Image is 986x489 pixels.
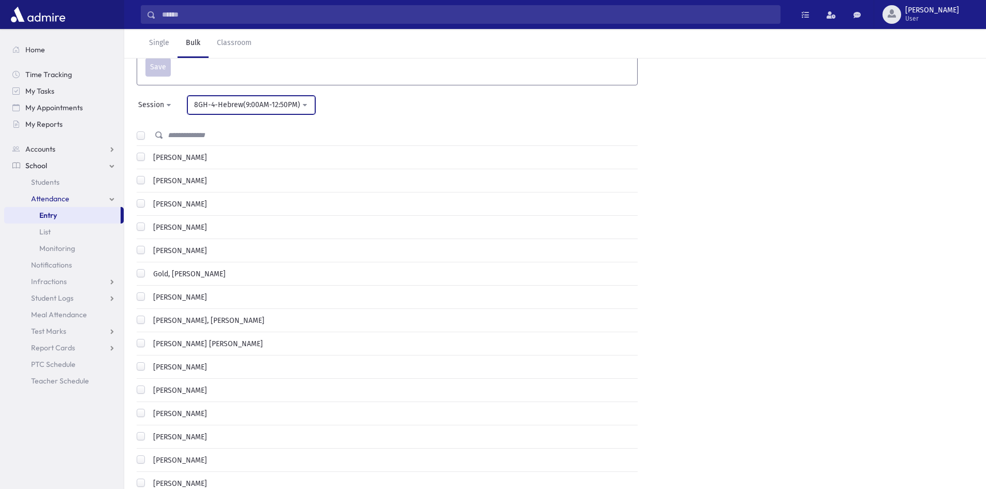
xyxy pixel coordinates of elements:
[149,432,207,442] label: [PERSON_NAME]
[905,6,959,14] span: [PERSON_NAME]
[31,177,60,187] span: Students
[138,99,164,110] div: Session
[4,240,124,257] a: Monitoring
[149,175,207,186] label: [PERSON_NAME]
[31,260,72,270] span: Notifications
[156,5,780,24] input: Search
[149,222,207,233] label: [PERSON_NAME]
[141,29,178,58] a: Single
[194,99,300,110] div: 8GH-4-Hebrew(9:00AM-12:50PM)
[4,224,124,240] a: List
[4,339,124,356] a: Report Cards
[4,373,124,389] a: Teacher Schedule
[31,293,73,303] span: Student Logs
[39,211,57,220] span: Entry
[4,273,124,290] a: Infractions
[149,315,264,326] label: [PERSON_NAME], [PERSON_NAME]
[4,257,124,273] a: Notifications
[149,269,226,279] label: Gold, [PERSON_NAME]
[25,120,63,129] span: My Reports
[4,116,124,132] a: My Reports
[39,227,51,236] span: List
[25,144,55,154] span: Accounts
[149,478,207,489] label: [PERSON_NAME]
[4,157,124,174] a: School
[4,141,124,157] a: Accounts
[4,356,124,373] a: PTC Schedule
[149,338,263,349] label: [PERSON_NAME] [PERSON_NAME]
[145,58,171,77] button: Save
[31,194,69,203] span: Attendance
[31,277,67,286] span: Infractions
[25,70,72,79] span: Time Tracking
[31,376,89,386] span: Teacher Schedule
[178,29,209,58] a: Bulk
[4,190,124,207] a: Attendance
[25,103,83,112] span: My Appointments
[4,207,121,224] a: Entry
[4,83,124,99] a: My Tasks
[149,292,207,303] label: [PERSON_NAME]
[149,152,207,163] label: [PERSON_NAME]
[4,290,124,306] a: Student Logs
[4,306,124,323] a: Meal Attendance
[131,96,179,114] button: Session
[4,174,124,190] a: Students
[4,41,124,58] a: Home
[905,14,959,23] span: User
[25,161,47,170] span: School
[4,99,124,116] a: My Appointments
[187,96,315,114] button: 8GH-4-Hebrew(9:00AM-12:50PM)
[39,244,75,253] span: Monitoring
[209,29,260,58] a: Classroom
[149,408,207,419] label: [PERSON_NAME]
[31,310,87,319] span: Meal Attendance
[25,45,45,54] span: Home
[31,343,75,352] span: Report Cards
[4,323,124,339] a: Test Marks
[8,4,68,25] img: AdmirePro
[149,455,207,466] label: [PERSON_NAME]
[25,86,54,96] span: My Tasks
[149,199,207,210] label: [PERSON_NAME]
[4,66,124,83] a: Time Tracking
[31,327,66,336] span: Test Marks
[149,362,207,373] label: [PERSON_NAME]
[31,360,76,369] span: PTC Schedule
[149,385,207,396] label: [PERSON_NAME]
[149,245,207,256] label: [PERSON_NAME]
